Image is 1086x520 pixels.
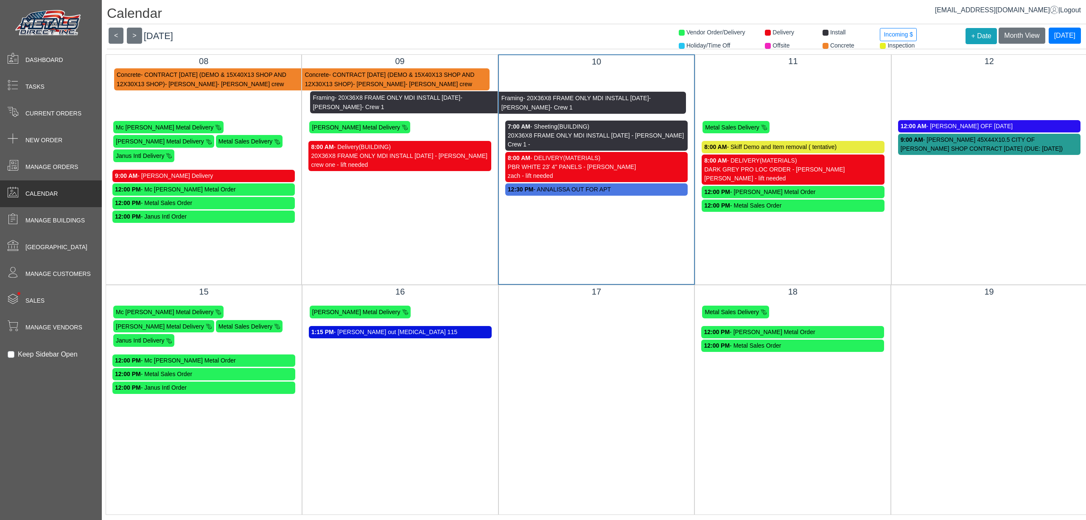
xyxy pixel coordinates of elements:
[686,29,745,36] span: Vendor Order/Delivery
[127,28,142,44] button: >
[353,81,406,87] span: - [PERSON_NAME]
[115,186,141,193] strong: 12:00 PM
[508,185,685,194] div: - ANNALISSA OUT FOR APT
[686,42,730,49] span: Holiday/Time Off
[901,123,926,129] strong: 12:00 AM
[362,104,384,110] span: - Crew 1
[359,143,391,150] span: (BUILDING)
[165,81,218,87] span: - [PERSON_NAME]
[8,280,30,307] span: •
[115,357,141,364] strong: 12:00 PM
[116,124,213,130] span: Mc [PERSON_NAME] Metal Delivery
[112,285,295,298] div: 15
[830,42,854,49] span: Concrete
[312,124,400,130] span: [PERSON_NAME] Metal Delivery
[501,95,523,101] span: Framing
[25,136,62,145] span: New Order
[508,131,685,140] div: 20X36X8 FRAME ONLY MDI INSTALL [DATE] - [PERSON_NAME]
[115,356,293,365] div: - Mc [PERSON_NAME] Metal Order
[773,42,789,49] span: Offsite
[966,28,997,44] button: + Date
[25,189,58,198] span: Calendar
[508,163,685,171] div: PBR WHITE 23' 4" PANELS - [PERSON_NAME]
[115,171,292,180] div: - [PERSON_NAME] Delivery
[115,371,141,377] strong: 12:00 PM
[704,165,882,174] div: DARK GREY PRO LOC ORDER - [PERSON_NAME]
[704,143,727,150] strong: 8:00 AM
[901,136,923,143] strong: 9:00 AM
[25,270,91,278] span: Manage Customers
[311,152,488,160] div: 20X36X8 FRAME ONLY MDI INSTALL [DATE] - [PERSON_NAME]
[508,123,530,130] strong: 7:00 AM
[115,172,137,179] strong: 9:00 AM
[702,55,884,67] div: 11
[704,188,730,195] strong: 12:00 PM
[311,143,333,150] strong: 8:00 AM
[704,174,882,183] div: [PERSON_NAME] - lift needed
[25,109,81,118] span: Current Orders
[311,160,488,169] div: crew one - lift needed
[115,383,293,392] div: - Janus Intl Order
[311,329,334,335] strong: 1:15 PM
[116,138,204,145] span: [PERSON_NAME] Metal Delivery
[115,384,141,391] strong: 12:00 PM
[999,28,1045,44] button: Month View
[25,56,63,65] span: Dashboard
[898,55,1080,67] div: 12
[935,5,1081,15] div: |
[25,323,82,332] span: Manage Vendors
[898,285,1080,298] div: 19
[116,152,164,159] span: Janus Intl Delivery
[18,349,78,360] label: Keep Sidebar Open
[704,156,882,165] div: - DELIVERY
[116,323,204,329] span: [PERSON_NAME] Metal Delivery
[406,81,472,87] span: - [PERSON_NAME] crew
[313,94,462,110] span: - [PERSON_NAME]
[901,122,1078,131] div: - [PERSON_NAME] OFF [DATE]
[116,337,164,344] span: Janus Intl Delivery
[312,309,400,315] span: [PERSON_NAME] Metal Delivery
[704,202,730,209] strong: 12:00 PM
[115,200,141,206] strong: 12:00 PM
[887,42,915,49] span: Inspection
[704,143,882,152] div: - Skiff Demo and Item removal ( tentative)
[115,213,141,220] strong: 12:00 PM
[505,285,688,298] div: 17
[117,71,286,87] span: - CONTRACT [DATE] (DEMO & 15X40X13 SHOP AND 12X30X13 SHOP)
[1004,32,1039,39] span: Month View
[901,135,1078,153] div: - [PERSON_NAME] 45X44X10.5 CITY OF [PERSON_NAME] SHOP CONTRACT [DATE] (DUE: [DATE])
[115,185,292,194] div: - Mc [PERSON_NAME] Metal Order
[25,82,45,91] span: Tasks
[773,29,794,36] span: Delivery
[508,155,530,161] strong: 8:00 AM
[505,55,688,68] div: 10
[218,138,273,145] span: Metal Sales Delivery
[557,123,589,130] span: (BUILDING)
[830,29,846,36] span: Install
[115,212,292,221] div: - Janus Intl Order
[305,71,474,87] span: - CONTRACT [DATE] (DEMO & 15X40X13 SHOP AND 12X30X13 SHOP)
[1060,6,1081,14] span: Logout
[112,55,295,67] div: 08
[107,5,1086,24] h1: Calendar
[935,6,1058,14] a: [EMAIL_ADDRESS][DOMAIN_NAME]
[217,81,284,87] span: - [PERSON_NAME] crew
[25,163,78,171] span: Manage Orders
[25,216,85,225] span: Manage Buildings
[117,71,141,78] span: Concrete
[115,199,292,208] div: - Metal Sales Order
[13,8,85,39] img: Metals Direct Inc Logo
[704,201,882,210] div: - Metal Sales Order
[523,95,649,101] span: - 20X36X8 FRAME ONLY MDI INSTALL [DATE]
[550,104,573,111] span: - Crew 1
[25,243,87,252] span: [GEOGRAPHIC_DATA]
[1049,28,1081,44] button: [DATE]
[508,140,685,149] div: Crew 1 -
[704,157,727,164] strong: 8:00 AM
[311,328,489,337] div: - [PERSON_NAME] out [MEDICAL_DATA] 115
[508,122,685,131] div: - Sheeting
[335,94,460,101] span: - 20X36X8 FRAME ONLY MDI INSTALL [DATE]
[508,154,685,163] div: - DELIVERY
[705,124,759,130] span: Metal Sales Delivery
